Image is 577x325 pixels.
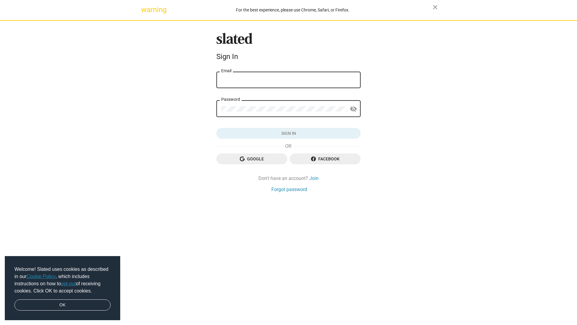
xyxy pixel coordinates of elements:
span: Welcome! Slated uses cookies as described in our , which includes instructions on how to of recei... [14,266,111,295]
mat-icon: visibility_off [350,104,357,114]
button: Facebook [290,153,361,164]
div: Sign In [216,52,361,61]
button: Show password [347,103,359,115]
mat-icon: close [432,4,439,11]
div: For the best experience, please use Chrome, Safari, or Firefox. [153,6,433,14]
mat-icon: warning [141,6,148,13]
a: opt-out [61,281,76,286]
a: dismiss cookie message [14,299,111,311]
div: cookieconsent [5,256,120,320]
a: Cookie Policy [26,274,56,279]
span: Facebook [295,153,356,164]
span: Google [221,153,282,164]
sl-branding: Sign In [216,33,361,63]
div: Don't have an account? [216,175,361,181]
a: Join [309,175,319,181]
button: Google [216,153,287,164]
a: Forgot password [271,186,307,193]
